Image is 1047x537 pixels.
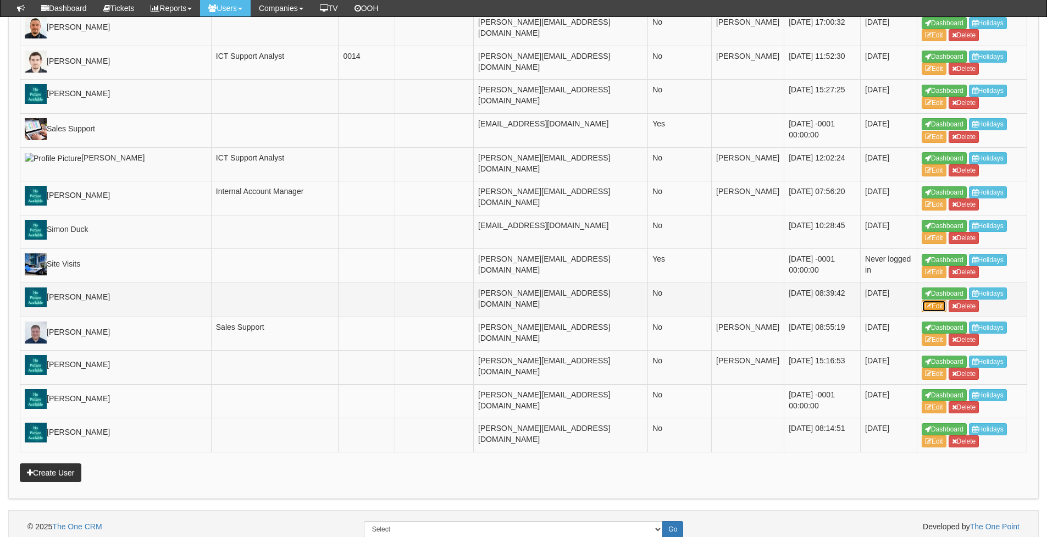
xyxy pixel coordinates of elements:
[922,152,967,164] a: Dashboard
[20,463,81,482] a: Create User
[969,287,1007,300] a: Holidays
[922,423,967,435] a: Dashboard
[784,181,861,215] td: [DATE] 07:56:20
[922,85,967,97] a: Dashboard
[648,249,712,283] td: Yes
[25,389,47,409] img: Profile Picture
[25,118,47,140] img: Profile Picture
[712,46,784,80] td: [PERSON_NAME]
[648,215,712,249] td: No
[20,80,212,114] td: [PERSON_NAME]
[784,46,861,80] td: [DATE] 11:52:30
[861,114,917,148] td: [DATE]
[922,17,967,29] a: Dashboard
[20,351,212,385] td: [PERSON_NAME]
[211,46,339,80] td: ICT Support Analyst
[861,215,917,249] td: [DATE]
[861,46,917,80] td: [DATE]
[922,97,946,109] a: Edit
[712,317,784,351] td: [PERSON_NAME]
[949,401,979,413] a: Delete
[20,181,212,215] td: [PERSON_NAME]
[922,131,946,143] a: Edit
[20,317,212,351] td: [PERSON_NAME]
[922,254,967,266] a: Dashboard
[474,80,648,114] td: [PERSON_NAME][EMAIL_ADDRESS][DOMAIN_NAME]
[861,351,917,385] td: [DATE]
[784,418,861,452] td: [DATE] 08:14:51
[648,46,712,80] td: No
[20,46,212,80] td: [PERSON_NAME]
[969,51,1007,63] a: Holidays
[922,164,946,176] a: Edit
[922,232,946,244] a: Edit
[861,80,917,114] td: [DATE]
[712,181,784,215] td: [PERSON_NAME]
[27,522,102,531] span: © 2025
[784,351,861,385] td: [DATE] 15:16:53
[648,351,712,385] td: No
[949,164,979,176] a: Delete
[922,389,967,401] a: Dashboard
[784,249,861,283] td: [DATE] -0001 00:00:00
[474,384,648,418] td: [PERSON_NAME][EMAIL_ADDRESS][DOMAIN_NAME]
[474,215,648,249] td: [EMAIL_ADDRESS][DOMAIN_NAME]
[922,29,946,41] a: Edit
[25,322,47,344] img: Profile Picture
[969,152,1007,164] a: Holidays
[784,12,861,46] td: [DATE] 17:00:32
[922,198,946,211] a: Edit
[474,12,648,46] td: [PERSON_NAME][EMAIL_ADDRESS][DOMAIN_NAME]
[20,384,212,418] td: [PERSON_NAME]
[970,522,1020,531] a: The One Point
[861,181,917,215] td: [DATE]
[922,51,967,63] a: Dashboard
[969,356,1007,368] a: Holidays
[922,266,946,278] a: Edit
[922,356,967,368] a: Dashboard
[25,220,47,240] img: Profile Picture
[712,147,784,181] td: [PERSON_NAME]
[949,63,979,75] a: Delete
[474,317,648,351] td: [PERSON_NAME][EMAIL_ADDRESS][DOMAIN_NAME]
[25,51,47,73] img: Profile Picture
[784,317,861,351] td: [DATE] 08:55:19
[474,283,648,317] td: [PERSON_NAME][EMAIL_ADDRESS][DOMAIN_NAME]
[474,114,648,148] td: [EMAIL_ADDRESS][DOMAIN_NAME]
[339,46,395,80] td: 0014
[648,181,712,215] td: No
[861,147,917,181] td: [DATE]
[861,12,917,46] td: [DATE]
[648,114,712,148] td: Yes
[861,249,917,283] td: Never logged in
[20,147,212,181] td: [PERSON_NAME]
[712,12,784,46] td: [PERSON_NAME]
[784,283,861,317] td: [DATE] 08:39:42
[211,147,339,181] td: ICT Support Analyst
[648,80,712,114] td: No
[25,355,47,375] img: Profile Picture
[949,198,979,211] a: Delete
[25,287,47,307] img: Profile Picture
[861,418,917,452] td: [DATE]
[784,215,861,249] td: [DATE] 10:28:45
[52,522,102,531] a: The One CRM
[969,17,1007,29] a: Holidays
[648,12,712,46] td: No
[25,16,47,38] img: Profile Picture
[648,283,712,317] td: No
[969,186,1007,198] a: Holidays
[784,384,861,418] td: [DATE] -0001 00:00:00
[474,351,648,385] td: [PERSON_NAME][EMAIL_ADDRESS][DOMAIN_NAME]
[20,418,212,452] td: [PERSON_NAME]
[25,186,47,206] img: Profile Picture
[949,334,979,346] a: Delete
[474,181,648,215] td: [PERSON_NAME][EMAIL_ADDRESS][DOMAIN_NAME]
[20,249,212,283] td: Site Visits
[474,418,648,452] td: [PERSON_NAME][EMAIL_ADDRESS][DOMAIN_NAME]
[648,384,712,418] td: No
[784,114,861,148] td: [DATE] -0001 00:00:00
[922,63,946,75] a: Edit
[784,147,861,181] td: [DATE] 12:02:24
[922,220,967,232] a: Dashboard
